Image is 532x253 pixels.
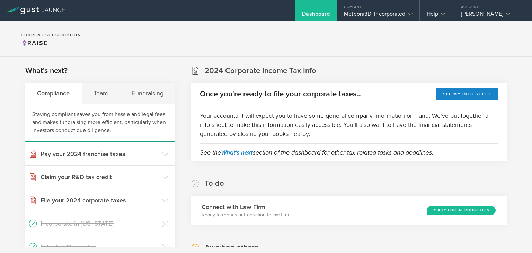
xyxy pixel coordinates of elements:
div: Dashboard [302,10,330,21]
h3: Connect with Law Firm [202,202,289,211]
span: Raise [21,39,48,47]
div: Compliance [25,83,82,104]
h3: Establish Ownership [41,242,159,251]
div: [PERSON_NAME] [461,10,520,21]
div: Fundraising [120,83,175,104]
h2: To do [205,178,224,189]
div: Meteora3D, Incorporated [344,10,412,21]
p: Ready to request introduction to law firm [202,211,289,218]
h2: 2024 Corporate Income Tax Info [205,66,316,76]
h2: Once you're ready to file your corporate taxes... [200,89,362,99]
div: Staying compliant saves you from hassle and legal fees, and makes fundraising more efficient, par... [25,104,175,142]
p: Your accountant will expect you to have some general company information on hand. We've put toget... [200,111,498,138]
h3: Pay your 2024 franchise taxes [41,149,159,158]
h3: Incorporate in [US_STATE] [41,219,159,228]
button: See my info sheet [436,88,498,100]
h2: What's next? [25,66,68,76]
h3: File your 2024 corporate taxes [41,196,159,205]
h2: Awaiting others [205,243,258,253]
div: Connect with Law FirmReady to request introduction to law firmReady for Introduction [191,196,507,225]
div: Ready for Introduction [427,206,496,215]
div: Help [427,10,445,21]
h2: Current Subscription [21,33,81,37]
em: See the section of the dashboard for other tax related tasks and deadlines. [200,149,433,156]
a: What's next [221,149,253,156]
div: Team [82,83,120,104]
h3: Claim your R&D tax credit [41,173,159,182]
